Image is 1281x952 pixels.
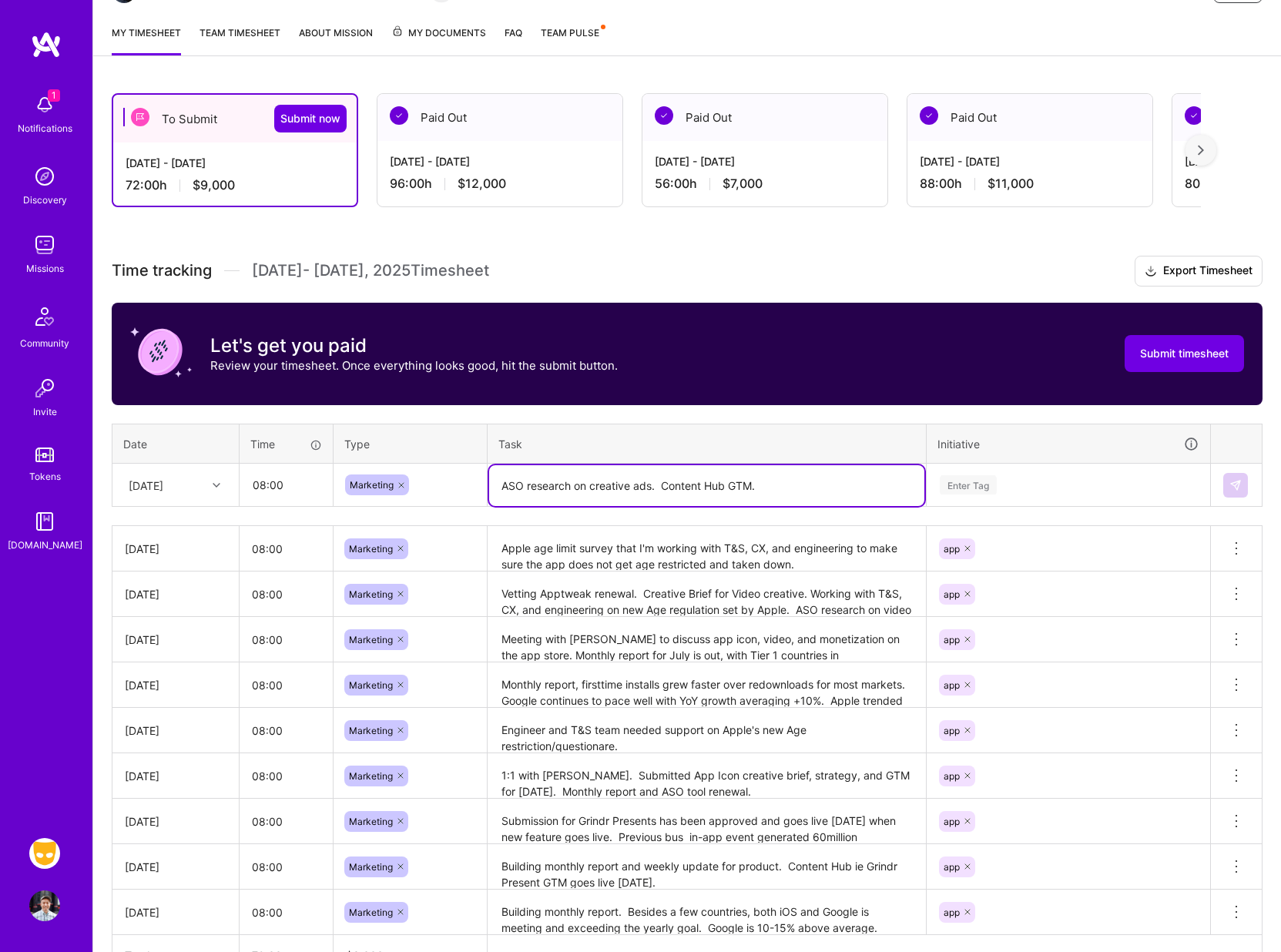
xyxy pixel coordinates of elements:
[299,25,373,55] a: About Mission
[349,816,393,827] span: Marketing
[944,679,960,691] span: app
[240,464,332,505] input: HH:MM
[489,528,924,570] textarea: Apple age limit survey that I'm working with T&S, CX, and engineering to make sure the app does n...
[390,176,610,192] div: 96:00 h
[489,465,924,506] textarea: ASO research on creative ads. Content Hub GTM.
[31,31,62,59] img: logo
[125,586,226,602] div: [DATE]
[505,25,522,55] a: FAQ
[1145,263,1157,280] i: icon Download
[920,176,1140,192] div: 88:00 h
[1125,335,1244,372] button: Submit timesheet
[29,468,61,484] div: Tokens
[112,261,212,280] span: Time tracking
[240,892,333,933] input: HH:MM
[940,473,997,497] div: Enter Tag
[655,153,875,169] div: [DATE] - [DATE]
[280,111,340,126] span: Submit now
[23,192,67,208] div: Discovery
[25,838,64,869] a: Grindr: Product & Marketing
[126,155,344,171] div: [DATE] - [DATE]
[907,94,1152,141] div: Paid Out
[252,261,489,280] span: [DATE] - [DATE] , 2025 Timesheet
[240,846,333,887] input: HH:MM
[33,404,57,420] div: Invite
[8,537,82,553] div: [DOMAIN_NAME]
[920,153,1140,169] div: [DATE] - [DATE]
[944,588,960,600] span: app
[26,298,63,335] img: Community
[377,94,622,141] div: Paid Out
[126,177,344,193] div: 72:00 h
[489,755,924,797] textarea: 1:1 with [PERSON_NAME]. Submitted App Icon creative brief, strategy, and GTM for [DATE]. Monthly ...
[210,357,618,374] p: Review your timesheet. Once everything looks good, hit the submit button.
[489,891,924,934] textarea: Building monthly report. Besides a few countries, both iOS and Google is meeting and exceeding th...
[655,106,673,125] img: Paid Out
[240,710,333,751] input: HH:MM
[250,436,322,452] div: Time
[944,816,960,827] span: app
[489,709,924,752] textarea: Engineer and T&S team needed support on Apple's new Age restriction/questionare. ASO research for...
[130,321,192,383] img: coin
[240,756,333,796] input: HH:MM
[1135,256,1263,287] button: Export Timesheet
[26,260,64,277] div: Missions
[112,25,181,55] a: My timesheet
[240,665,333,706] input: HH:MM
[489,846,924,888] textarea: Building monthly report and weekly update for product. Content Hub ie Grindr Present GTM goes liv...
[29,373,60,404] img: Invite
[642,94,887,141] div: Paid Out
[920,106,938,125] img: Paid Out
[113,95,357,142] div: To Submit
[125,677,226,693] div: [DATE]
[125,722,226,739] div: [DATE]
[944,543,960,555] span: app
[349,588,393,600] span: Marketing
[240,528,333,569] input: HH:MM
[349,725,393,736] span: Marketing
[131,108,149,126] img: To Submit
[541,27,599,39] span: Team Pulse
[125,859,226,875] div: [DATE]
[240,619,333,660] input: HH:MM
[458,176,506,192] span: $12,000
[193,177,235,193] span: $9,000
[349,543,393,555] span: Marketing
[125,632,226,648] div: [DATE]
[125,904,226,920] div: [DATE]
[29,89,60,120] img: bell
[541,25,604,55] a: Team Pulse
[125,768,226,784] div: [DATE]
[18,120,72,136] div: Notifications
[349,861,393,873] span: Marketing
[1185,106,1203,125] img: Paid Out
[112,424,240,464] th: Date
[48,89,60,102] span: 1
[1229,479,1242,491] img: Submit
[944,907,960,918] span: app
[349,907,393,918] span: Marketing
[29,161,60,192] img: discovery
[129,477,163,493] div: [DATE]
[20,335,69,351] div: Community
[937,435,1199,453] div: Initiative
[350,479,394,491] span: Marketing
[390,153,610,169] div: [DATE] - [DATE]
[29,838,60,869] img: Grindr: Product & Marketing
[349,770,393,782] span: Marketing
[274,105,347,132] button: Submit now
[1198,145,1204,156] img: right
[210,334,618,357] h3: Let's get you paid
[125,541,226,557] div: [DATE]
[944,634,960,645] span: app
[200,25,280,55] a: Team timesheet
[240,574,333,615] input: HH:MM
[240,801,333,842] input: HH:MM
[349,679,393,691] span: Marketing
[489,573,924,615] textarea: Vetting Apptweak renewal. Creative Brief for Video creative. Working with T&S, CX, and engineerin...
[489,800,924,843] textarea: Submission for Grindr Presents has been approved and goes live [DATE] when new feature goes live....
[391,25,486,42] span: My Documents
[1140,346,1229,361] span: Submit timesheet
[29,890,60,921] img: User Avatar
[29,230,60,260] img: teamwork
